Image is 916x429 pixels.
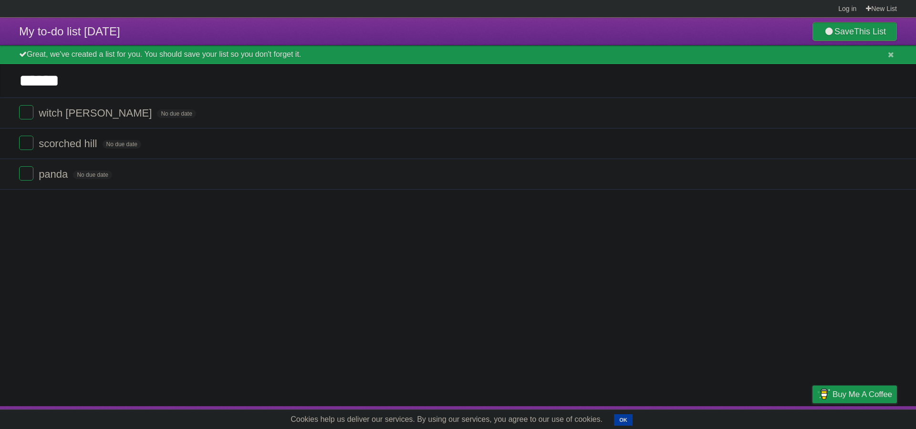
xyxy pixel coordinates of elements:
[717,408,756,427] a: Developers
[39,138,99,150] span: scorched hill
[39,107,154,119] span: witch [PERSON_NAME]
[686,408,706,427] a: About
[817,386,830,402] img: Buy me a coffee
[854,27,886,36] b: This List
[800,408,825,427] a: Privacy
[19,166,33,181] label: Done
[19,25,120,38] span: My to-do list [DATE]
[281,410,612,429] span: Cookies help us deliver our services. By using our services, you agree to our use of cookies.
[837,408,897,427] a: Suggest a feature
[19,105,33,119] label: Done
[833,386,892,403] span: Buy me a coffee
[812,22,897,41] a: SaveThis List
[812,386,897,403] a: Buy me a coffee
[614,414,633,426] button: OK
[39,168,70,180] span: panda
[768,408,789,427] a: Terms
[73,171,112,179] span: No due date
[19,136,33,150] label: Done
[157,109,196,118] span: No due date
[103,140,141,149] span: No due date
